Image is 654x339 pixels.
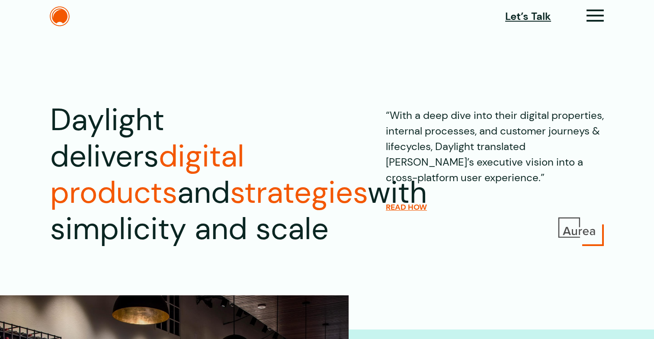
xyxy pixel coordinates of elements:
[50,102,329,247] h1: Daylight delivers and with simplicity and scale
[386,102,604,185] p: “With a deep dive into their digital properties, internal processes, and customer journeys & life...
[505,9,551,24] a: Let’s Talk
[556,216,597,240] img: Aurea Logo
[230,173,368,212] span: strategies
[50,6,70,26] img: The Daylight Studio Logo
[386,202,427,212] a: READ HOW
[50,137,244,212] span: digital products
